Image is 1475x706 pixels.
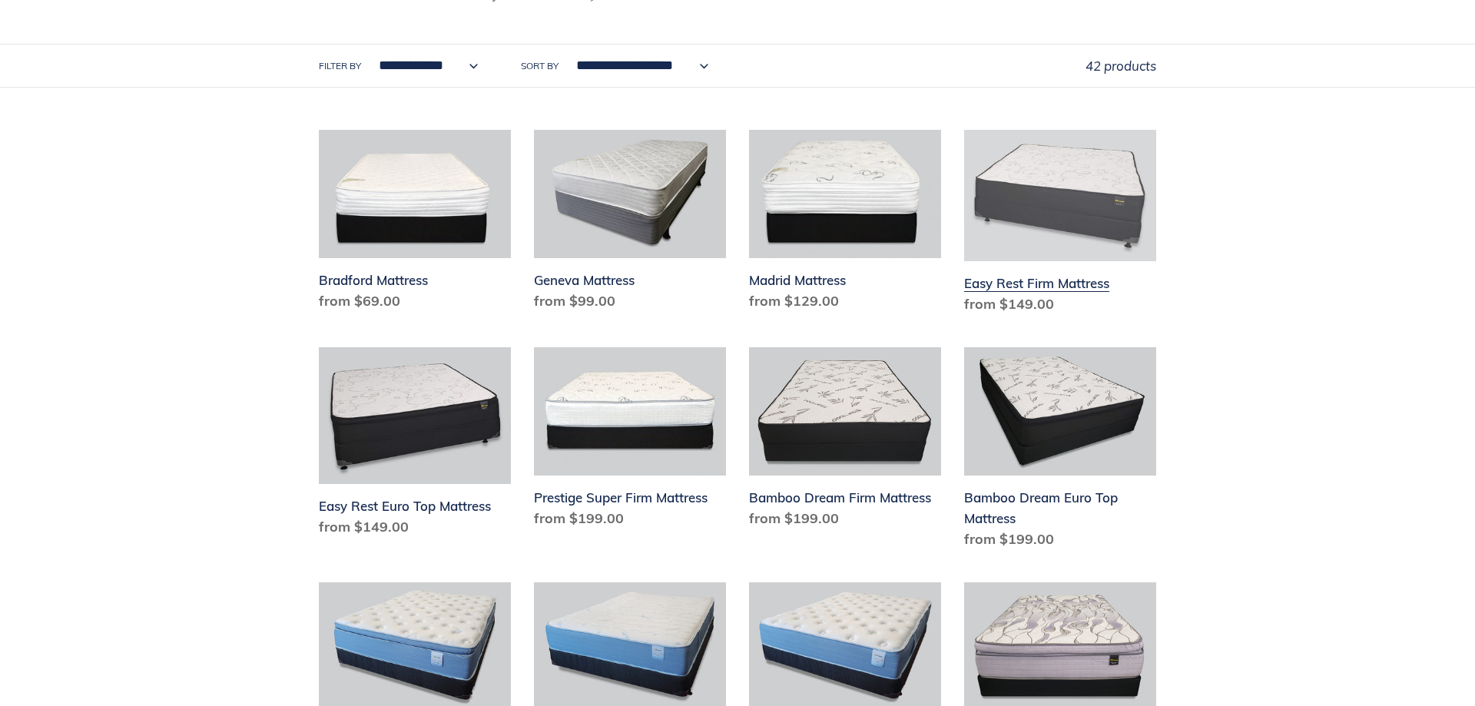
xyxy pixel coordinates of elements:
a: Easy Rest Euro Top Mattress [319,347,511,543]
label: Sort by [521,59,559,73]
span: 42 products [1086,58,1156,74]
a: Bamboo Dream Euro Top Mattress [964,347,1156,555]
a: Bradford Mattress [319,130,511,317]
label: Filter by [319,59,361,73]
a: Prestige Super Firm Mattress [534,347,726,535]
a: Geneva Mattress [534,130,726,317]
a: Bamboo Dream Firm Mattress [749,347,941,535]
a: Madrid Mattress [749,130,941,317]
a: Easy Rest Firm Mattress [964,130,1156,320]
